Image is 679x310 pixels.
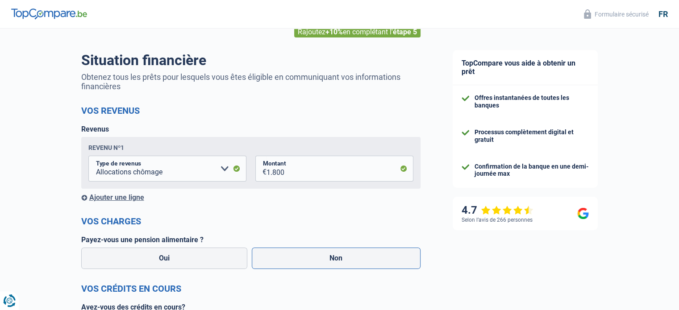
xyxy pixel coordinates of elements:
[81,283,421,294] h2: Vos crédits en cours
[294,27,421,37] div: Rajoutez en complétant l'
[475,94,589,109] div: Offres instantanées de toutes les banques
[475,163,589,178] div: Confirmation de la banque en une demi-journée max
[81,105,421,116] h2: Vos revenus
[393,28,417,36] span: étape 5
[475,128,589,144] div: Processus complètement digital et gratuit
[81,52,421,69] h1: Situation financière
[453,50,598,85] div: TopCompare vous aide à obtenir un prêt
[81,125,109,133] label: Revenus
[579,7,654,21] button: Formulaire sécurisé
[81,248,248,269] label: Oui
[88,144,124,151] div: Revenu nº1
[462,204,533,217] div: 4.7
[81,193,421,202] div: Ajouter une ligne
[252,248,421,269] label: Non
[325,28,343,36] span: +10%
[81,216,421,227] h2: Vos charges
[658,9,668,19] div: fr
[255,156,267,182] span: €
[81,72,421,91] p: Obtenez tous les prêts pour lesquels vous êtes éligible en communiquant vos informations financières
[81,236,421,244] label: Payez-vous une pension alimentaire ?
[11,8,87,19] img: TopCompare Logo
[462,217,533,223] div: Selon l’avis de 266 personnes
